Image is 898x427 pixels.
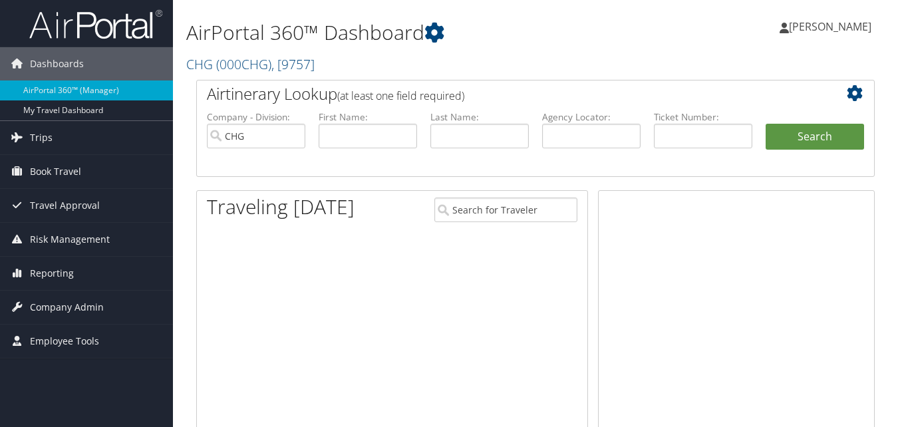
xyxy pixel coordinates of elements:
[271,55,315,73] span: , [ 9757 ]
[337,88,464,103] span: (at least one field required)
[29,9,162,40] img: airportal-logo.png
[654,110,752,124] label: Ticket Number:
[30,325,99,358] span: Employee Tools
[207,110,305,124] label: Company - Division:
[30,47,84,80] span: Dashboards
[186,55,315,73] a: CHG
[542,110,641,124] label: Agency Locator:
[30,121,53,154] span: Trips
[30,155,81,188] span: Book Travel
[186,19,652,47] h1: AirPortal 360™ Dashboard
[434,198,577,222] input: Search for Traveler
[780,7,885,47] a: [PERSON_NAME]
[30,189,100,222] span: Travel Approval
[207,193,355,221] h1: Traveling [DATE]
[319,110,417,124] label: First Name:
[207,82,808,105] h2: Airtinerary Lookup
[430,110,529,124] label: Last Name:
[30,291,104,324] span: Company Admin
[766,124,864,150] button: Search
[789,19,871,34] span: [PERSON_NAME]
[30,223,110,256] span: Risk Management
[216,55,271,73] span: ( 000CHG )
[30,257,74,290] span: Reporting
